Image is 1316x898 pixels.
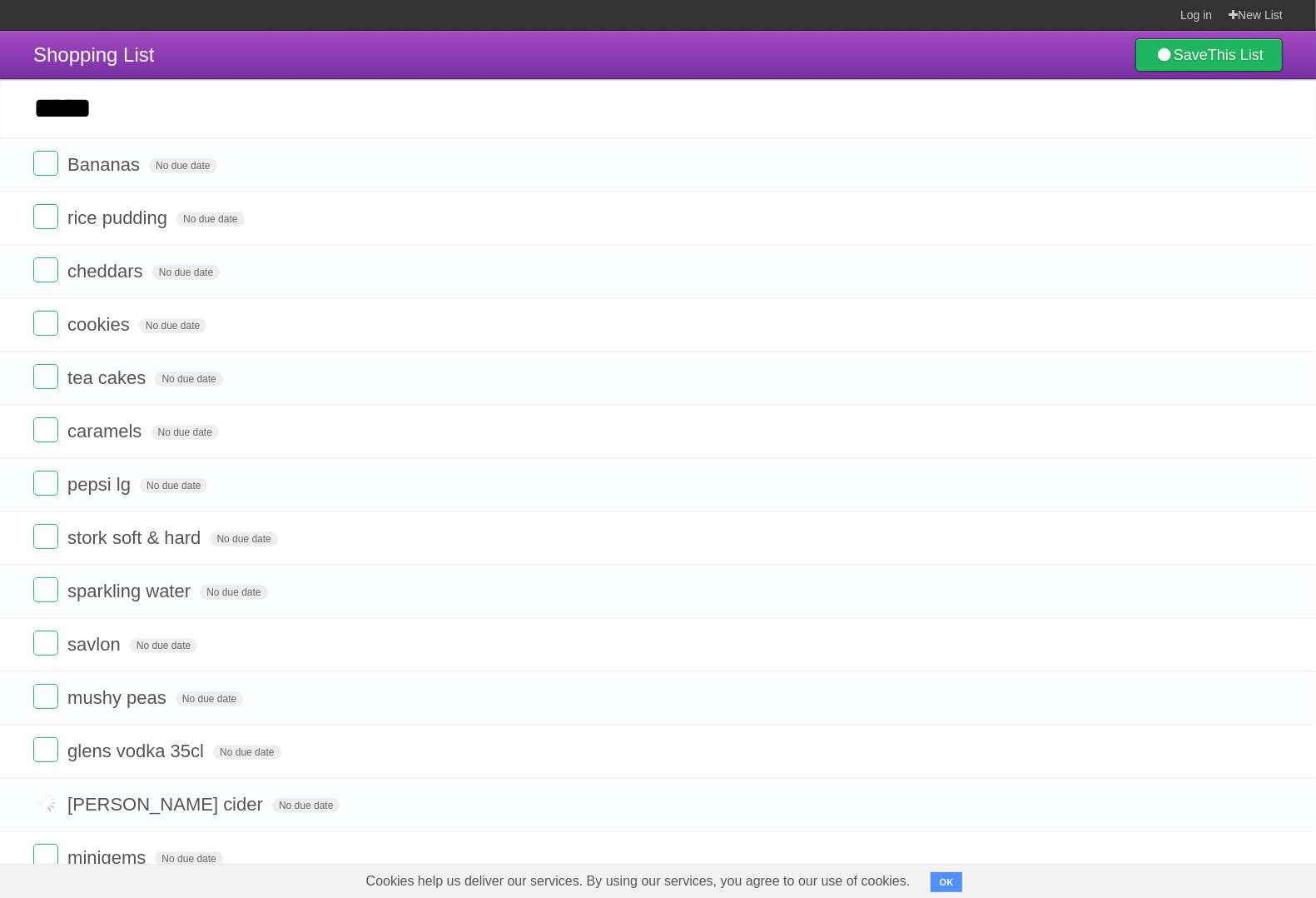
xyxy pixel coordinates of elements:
label: Done [33,204,58,229]
button: OK [931,872,963,892]
label: Done [33,791,58,816]
label: Done [33,471,58,496]
span: No due date [139,318,206,333]
span: [PERSON_NAME] cider [67,794,267,815]
span: sparkling water [67,581,195,601]
span: No due date [176,691,243,706]
span: No due date [155,372,222,387]
label: Done [33,577,58,602]
label: Done [33,684,58,709]
span: Bananas [67,154,144,175]
span: No due date [272,798,340,813]
span: rice pudding [67,207,171,228]
span: minigems [67,847,150,868]
a: SaveThis List [1135,38,1283,72]
span: cookies [67,314,134,335]
b: This List [1208,47,1264,63]
span: mushy peas [67,687,171,708]
span: savlon [67,634,125,655]
span: No due date [155,851,222,866]
span: No due date [152,265,220,280]
span: No due date [213,745,281,760]
span: stork soft & hard [67,527,205,548]
span: No due date [176,212,244,227]
span: cheddars [67,261,147,282]
span: glens vodka 35cl [67,741,208,761]
label: Done [33,631,58,656]
label: Done [33,524,58,549]
label: Done [33,364,58,389]
label: Done [33,257,58,282]
span: No due date [200,585,267,600]
label: Done [33,151,58,176]
span: No due date [140,478,207,493]
label: Done [33,417,58,442]
span: pepsi lg [67,474,135,495]
span: caramels [67,421,146,442]
span: No due date [149,158,216,173]
span: Cookies help us deliver our services. By using our services, you agree to our use of cookies. [350,865,927,898]
span: No due date [151,425,219,440]
span: No due date [210,531,277,546]
label: Done [33,311,58,336]
span: tea cakes [67,367,150,388]
span: Shopping List [33,43,154,66]
span: No due date [130,638,197,653]
label: Done [33,844,58,869]
label: Done [33,737,58,762]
